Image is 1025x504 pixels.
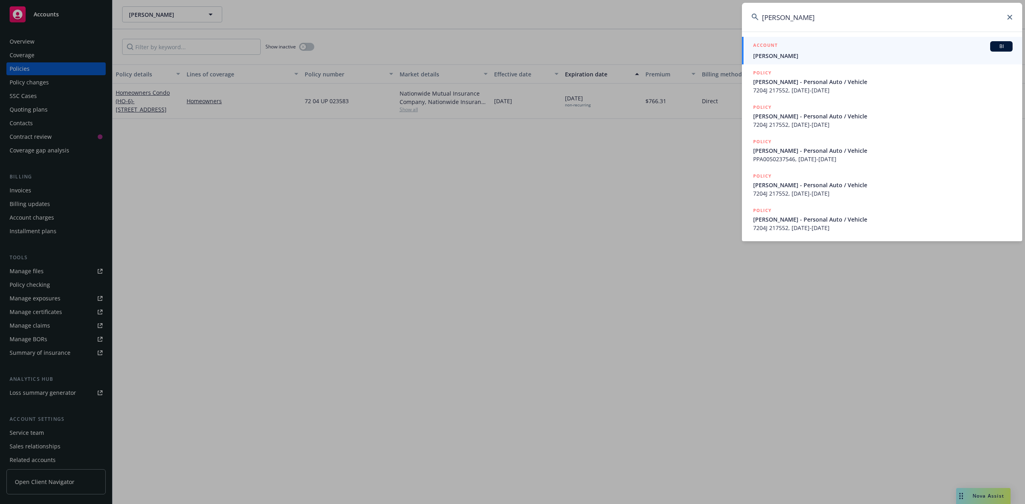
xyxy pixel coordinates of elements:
span: [PERSON_NAME] [753,52,1013,60]
input: Search... [742,3,1022,32]
h5: POLICY [753,69,772,77]
h5: POLICY [753,172,772,180]
h5: POLICY [753,206,772,214]
a: POLICY[PERSON_NAME] - Personal Auto / Vehicle7204J 217552, [DATE]-[DATE] [742,168,1022,202]
span: PPA0050237546, [DATE]-[DATE] [753,155,1013,163]
a: POLICY[PERSON_NAME] - Personal Auto / Vehicle7204J 217552, [DATE]-[DATE] [742,64,1022,99]
span: BI [993,43,1009,50]
span: 7204J 217552, [DATE]-[DATE] [753,189,1013,198]
span: 7204J 217552, [DATE]-[DATE] [753,120,1013,129]
a: POLICY[PERSON_NAME] - Personal Auto / VehiclePPA0050237546, [DATE]-[DATE] [742,133,1022,168]
span: 7204J 217552, [DATE]-[DATE] [753,86,1013,94]
span: [PERSON_NAME] - Personal Auto / Vehicle [753,78,1013,86]
h5: ACCOUNT [753,41,778,51]
span: [PERSON_NAME] - Personal Auto / Vehicle [753,146,1013,155]
span: [PERSON_NAME] - Personal Auto / Vehicle [753,112,1013,120]
span: 7204J 217552, [DATE]-[DATE] [753,224,1013,232]
a: POLICY[PERSON_NAME] - Personal Auto / Vehicle7204J 217552, [DATE]-[DATE] [742,202,1022,236]
h5: POLICY [753,103,772,111]
a: ACCOUNTBI[PERSON_NAME] [742,37,1022,64]
a: POLICY[PERSON_NAME] - Personal Auto / Vehicle7204J 217552, [DATE]-[DATE] [742,99,1022,133]
span: [PERSON_NAME] - Personal Auto / Vehicle [753,215,1013,224]
span: [PERSON_NAME] - Personal Auto / Vehicle [753,181,1013,189]
h5: POLICY [753,138,772,146]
